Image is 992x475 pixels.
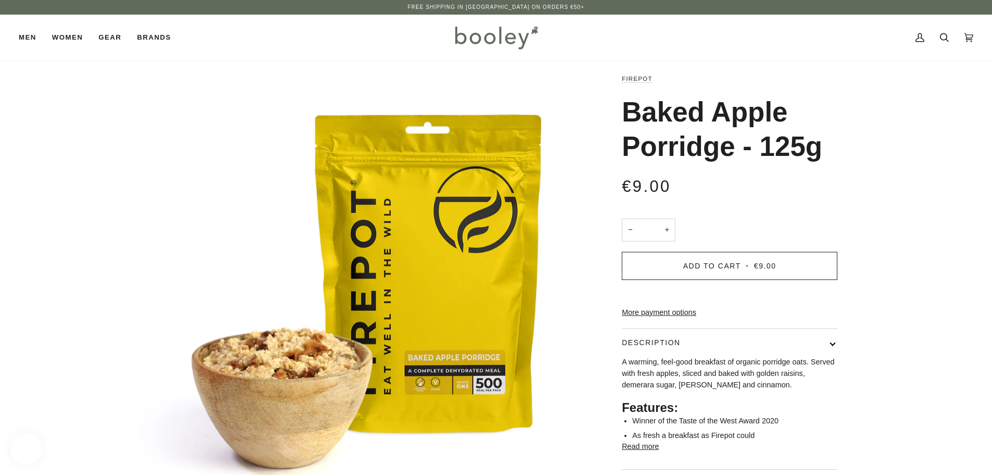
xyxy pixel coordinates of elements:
[408,3,584,11] p: Free Shipping in [GEOGRAPHIC_DATA] on Orders €50+
[622,400,837,416] h2: Features:
[632,416,837,427] li: Winner of the Taste of the West Award 2020
[622,177,671,196] span: €9.00
[622,441,659,453] button: Read more
[622,218,675,242] input: Quantity
[622,329,837,357] button: Description
[744,262,751,270] span: •
[622,307,837,319] a: More payment options
[622,357,837,391] p: A warming, feel-good breakfast of organic porridge oats. Served with fresh apples, sliced and bak...
[659,218,675,242] button: +
[98,32,121,43] span: Gear
[10,433,42,465] iframe: Button to open loyalty program pop-up
[44,15,91,60] a: Women
[622,95,830,164] h1: Baked Apple Porridge - 125g
[622,252,837,280] button: Add to Cart • €9.00
[450,22,542,53] img: Booley
[91,15,129,60] a: Gear
[19,32,36,43] span: Men
[137,32,171,43] span: Brands
[632,430,837,442] li: As fresh a breakfast as Firepot could
[622,218,638,242] button: −
[622,76,652,82] a: Firepot
[52,32,83,43] span: Women
[754,262,776,270] span: €9.00
[683,262,741,270] span: Add to Cart
[129,15,179,60] a: Brands
[19,15,44,60] a: Men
